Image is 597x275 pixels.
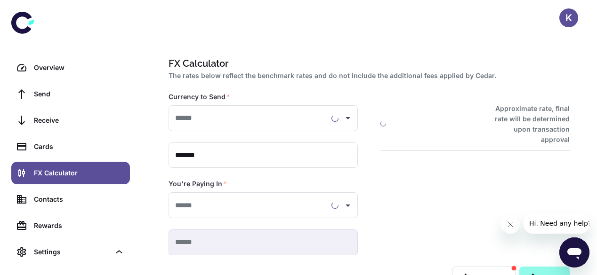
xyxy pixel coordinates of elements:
[34,89,124,99] div: Send
[34,141,124,152] div: Cards
[169,92,230,102] label: Currency to Send
[34,168,124,178] div: FX Calculator
[34,247,110,257] div: Settings
[559,8,578,27] button: K
[11,162,130,184] a: FX Calculator
[34,63,124,73] div: Overview
[341,111,355,125] button: Open
[34,194,124,204] div: Contacts
[11,83,130,105] a: Send
[11,109,130,132] a: Receive
[11,56,130,79] a: Overview
[169,56,566,71] h1: FX Calculator
[11,241,130,263] div: Settings
[11,214,130,237] a: Rewards
[559,237,589,267] iframe: Button to launch messaging window
[11,188,130,211] a: Contacts
[6,7,68,14] span: Hi. Need any help?
[341,199,355,212] button: Open
[524,213,589,234] iframe: Message from company
[34,220,124,231] div: Rewards
[11,135,130,158] a: Cards
[169,179,227,189] label: You're Paying In
[484,103,570,145] h6: Approximate rate, final rate will be determined upon transaction approval
[501,215,520,234] iframe: Close message
[34,115,124,126] div: Receive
